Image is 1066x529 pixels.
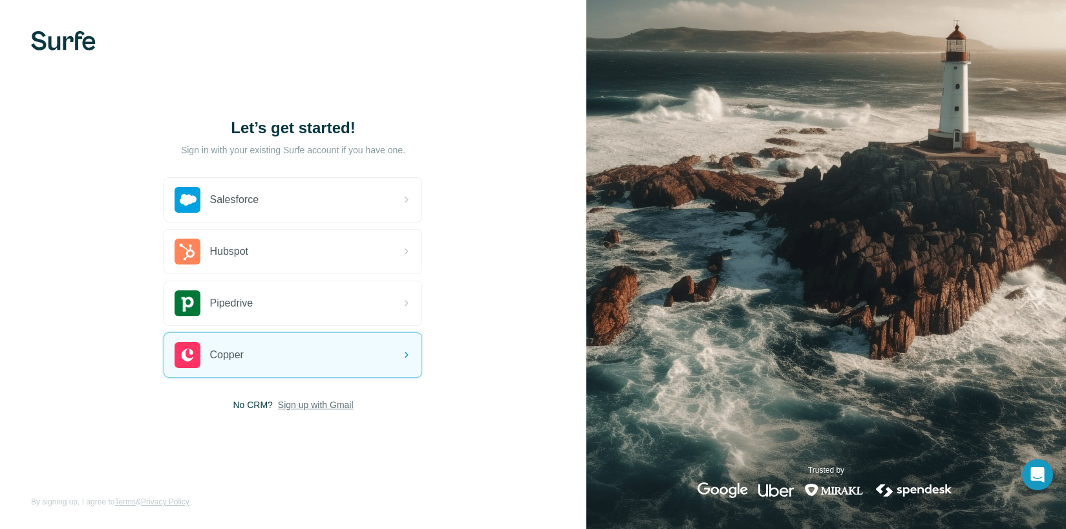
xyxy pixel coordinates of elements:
[141,497,189,506] a: Privacy Policy
[698,482,748,498] img: google's logo
[808,464,844,476] p: Trusted by
[209,192,259,208] span: Salesforce
[175,187,200,213] img: salesforce's logo
[114,497,136,506] a: Terms
[175,239,200,264] img: hubspot's logo
[874,482,954,498] img: spendesk's logo
[278,398,354,411] button: Sign up with Gmail
[209,244,248,259] span: Hubspot
[758,482,794,498] img: uber's logo
[209,296,253,311] span: Pipedrive
[175,290,200,316] img: pipedrive's logo
[164,118,422,138] h1: Let’s get started!
[1022,459,1053,490] div: Open Intercom Messenger
[175,342,200,368] img: copper's logo
[209,347,243,363] span: Copper
[31,496,189,508] span: By signing up, I agree to &
[233,398,272,411] span: No CRM?
[181,144,405,157] p: Sign in with your existing Surfe account if you have one.
[804,482,864,498] img: mirakl's logo
[31,31,96,50] img: Surfe's logo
